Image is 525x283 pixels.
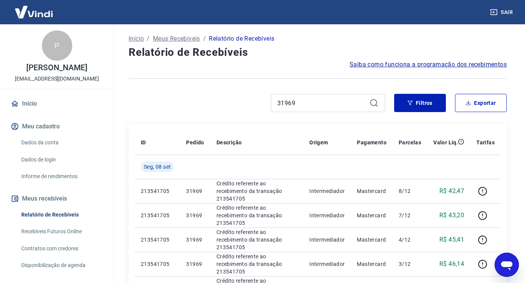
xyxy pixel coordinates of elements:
[209,34,274,43] p: Relatório de Recebíveis
[18,135,105,150] a: Dados da conta
[216,180,297,202] p: Crédito referente ao recebimento da transação 213541705
[476,139,495,146] p: Tarifas
[141,260,174,268] p: 213541705
[18,224,105,239] a: Recebíveis Futuros Online
[18,152,105,168] a: Dados de login
[309,212,345,219] p: Intermediador
[399,236,421,243] p: 4/12
[186,139,204,146] p: Pedido
[309,187,345,195] p: Intermediador
[141,236,174,243] p: 213541705
[9,190,105,207] button: Meus recebíveis
[394,94,446,112] button: Filtros
[277,97,366,109] input: Busque pelo número do pedido
[141,212,174,219] p: 213541705
[357,260,387,268] p: Mastercard
[216,139,242,146] p: Descrição
[399,139,421,146] p: Parcelas
[399,187,421,195] p: 8/12
[42,30,72,61] div: P
[186,236,204,243] p: 31969
[203,34,206,43] p: /
[9,0,59,24] img: Vindi
[309,260,345,268] p: Intermediador
[439,259,464,269] p: R$ 46,14
[216,253,297,275] p: Crédito referente ao recebimento da transação 213541705
[18,241,105,256] a: Contratos com credores
[433,139,458,146] p: Valor Líq.
[309,139,328,146] p: Origem
[216,204,297,227] p: Crédito referente ao recebimento da transação 213541705
[357,187,387,195] p: Mastercard
[186,187,204,195] p: 31969
[357,139,387,146] p: Pagamento
[144,163,171,171] span: Seg, 08 set
[455,94,507,112] button: Exportar
[439,187,464,196] p: R$ 42,47
[488,5,516,19] button: Sair
[439,211,464,220] p: R$ 43,20
[15,75,99,83] p: [EMAIL_ADDRESS][DOMAIN_NAME]
[399,260,421,268] p: 3/12
[18,169,105,184] a: Informe de rendimentos
[439,235,464,244] p: R$ 45,41
[18,207,105,223] a: Relatório de Recebíveis
[129,34,144,43] a: Início
[309,236,345,243] p: Intermediador
[399,212,421,219] p: 7/12
[216,228,297,251] p: Crédito referente ao recebimento da transação 213541705
[357,236,387,243] p: Mastercard
[9,95,105,112] a: Início
[18,258,105,273] a: Disponibilização de agenda
[129,45,507,60] h4: Relatório de Recebíveis
[350,60,507,69] a: Saiba como funciona a programação dos recebimentos
[186,212,204,219] p: 31969
[186,260,204,268] p: 31969
[495,253,519,277] iframe: Botão para abrir a janela de mensagens
[153,34,200,43] a: Meus Recebíveis
[141,139,146,146] p: ID
[26,64,87,72] p: [PERSON_NAME]
[147,34,150,43] p: /
[357,212,387,219] p: Mastercard
[141,187,174,195] p: 213541705
[9,118,105,135] button: Meu cadastro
